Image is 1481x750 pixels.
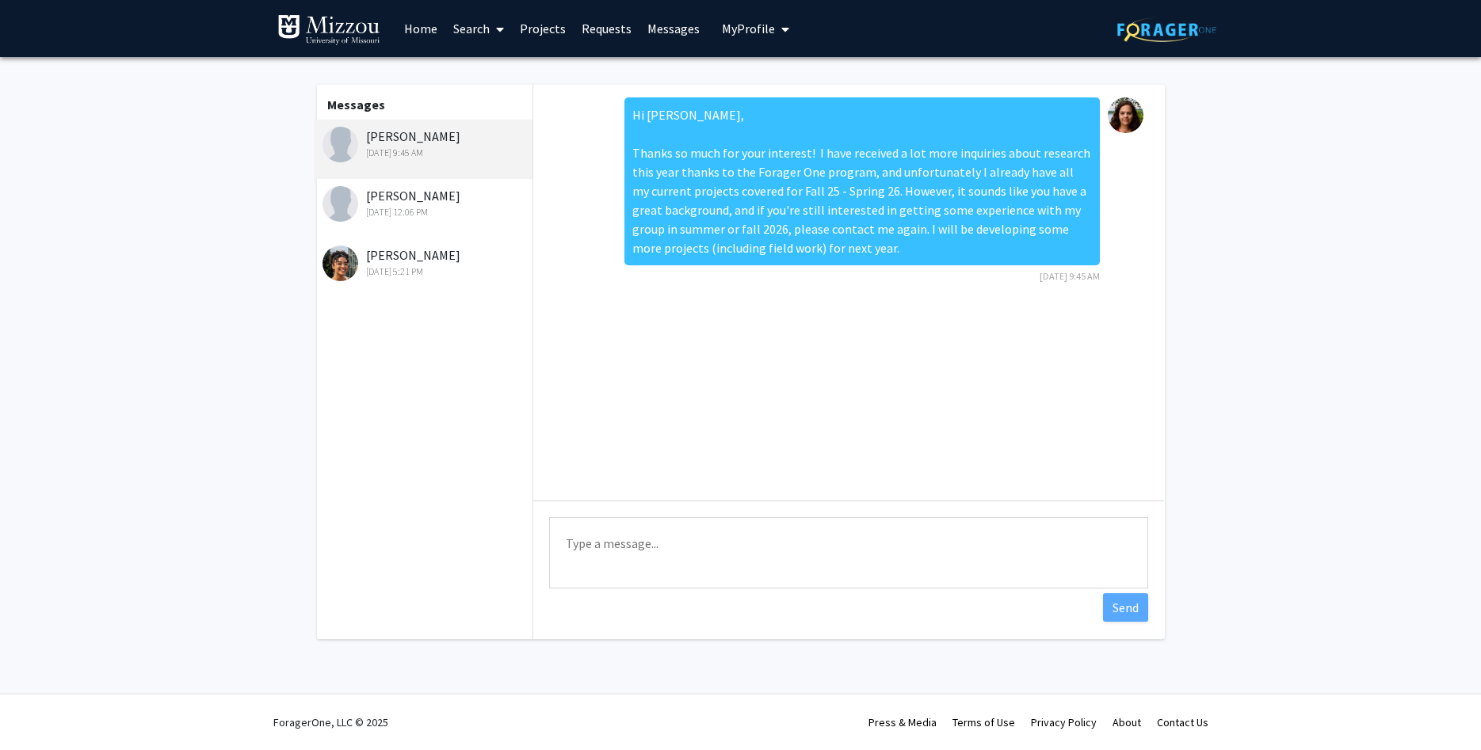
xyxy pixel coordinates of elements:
[1040,270,1100,282] span: [DATE] 9:45 AM
[639,1,708,56] a: Messages
[327,97,385,112] b: Messages
[624,97,1100,265] div: Hi [PERSON_NAME], Thanks so much for your interest! I have received a lot more inquiries about re...
[512,1,574,56] a: Projects
[868,715,937,729] a: Press & Media
[1113,715,1141,729] a: About
[323,205,529,219] div: [DATE] 12:06 PM
[722,21,775,36] span: My Profile
[1108,97,1143,133] img: Allison Pease
[12,679,67,738] iframe: Chat
[323,127,529,160] div: [PERSON_NAME]
[1031,715,1097,729] a: Privacy Policy
[574,1,639,56] a: Requests
[323,246,529,279] div: [PERSON_NAME]
[1157,715,1208,729] a: Contact Us
[323,246,358,281] img: Omolara Ogunmola
[1117,17,1216,42] img: ForagerOne Logo
[323,146,529,160] div: [DATE] 9:45 AM
[273,695,388,750] div: ForagerOne, LLC © 2025
[323,127,358,162] img: Braden McIntosh
[323,186,529,219] div: [PERSON_NAME]
[277,14,380,46] img: University of Missouri Logo
[1103,593,1148,622] button: Send
[549,517,1148,588] textarea: Message
[323,186,358,222] img: Emma Bowles
[952,715,1015,729] a: Terms of Use
[445,1,512,56] a: Search
[323,265,529,279] div: [DATE] 5:21 PM
[396,1,445,56] a: Home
